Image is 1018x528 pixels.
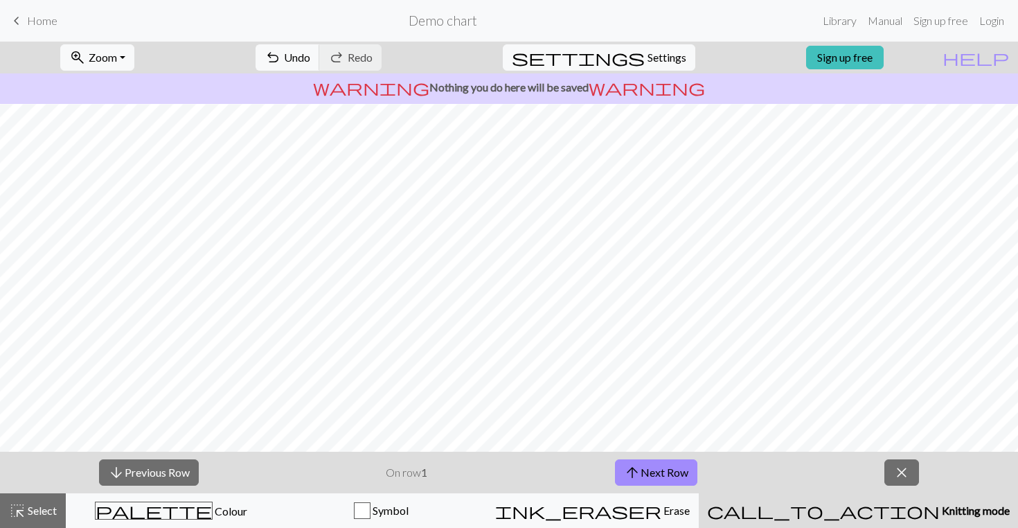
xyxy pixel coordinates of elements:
a: Home [8,9,57,33]
span: help [943,48,1009,67]
span: Settings [648,49,686,66]
span: Home [27,14,57,27]
span: warning [589,78,705,97]
span: ink_eraser [495,501,661,520]
a: Sign up free [806,46,884,69]
span: Zoom [89,51,117,64]
button: Zoom [60,44,134,71]
h2: Demo chart [409,12,477,28]
a: Manual [862,7,908,35]
button: Next Row [615,459,697,486]
span: Symbol [370,504,409,517]
span: Colour [213,504,247,518]
span: Undo [284,51,310,64]
a: Sign up free [908,7,974,35]
span: highlight_alt [9,501,26,520]
button: Previous Row [99,459,199,486]
button: SettingsSettings [503,44,695,71]
button: Undo [256,44,320,71]
span: zoom_in [69,48,86,67]
span: arrow_upward [624,463,641,482]
span: Knitting mode [940,504,1010,517]
span: close [893,463,910,482]
span: arrow_downward [108,463,125,482]
span: palette [96,501,212,520]
button: Knitting mode [699,493,1018,528]
a: Login [974,7,1010,35]
p: Nothing you do here will be saved [6,79,1012,96]
span: call_to_action [707,501,940,520]
span: keyboard_arrow_left [8,11,25,30]
span: undo [265,48,281,67]
a: Library [817,7,862,35]
span: Erase [661,504,690,517]
span: Select [26,504,57,517]
p: On row [386,464,427,481]
span: settings [512,48,645,67]
strong: 1 [421,466,427,479]
button: Symbol [276,493,487,528]
button: Colour [66,493,276,528]
i: Settings [512,49,645,66]
span: warning [313,78,429,97]
button: Erase [486,493,699,528]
